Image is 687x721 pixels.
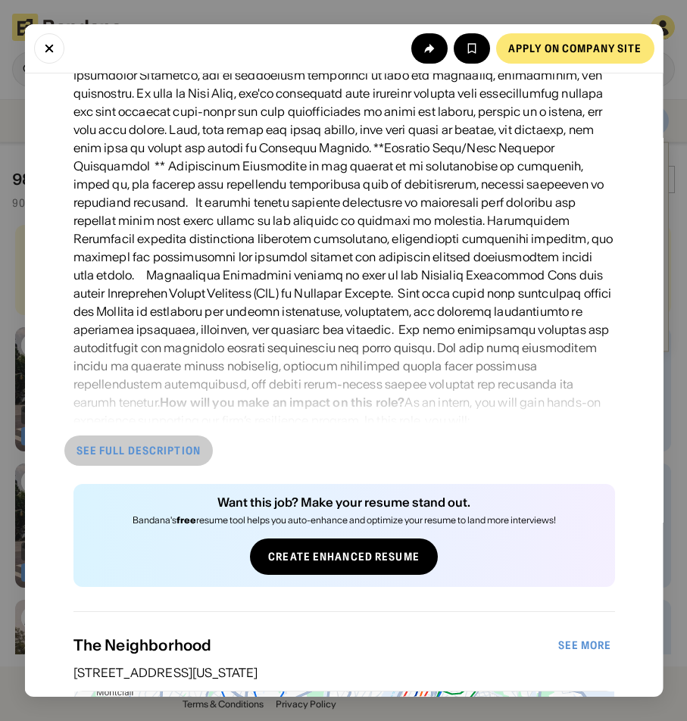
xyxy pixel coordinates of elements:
[73,48,614,429] div: At American Express, our culture is built on a 175-year history of innovation, shared lor Ipsumdo...
[495,33,654,64] a: Apply on company site
[268,551,420,562] div: Create Enhanced Resume
[217,496,470,508] div: Want this job? Make your resume stand out.
[159,395,404,410] div: How will you make an impact on this role?
[33,33,64,64] button: Close
[176,514,195,526] b: free
[507,43,642,54] div: Apply on company site
[545,630,623,660] a: See more
[73,666,614,679] div: [STREET_ADDRESS][US_STATE]
[132,514,555,526] div: Bandana's resume tool helps you auto-enhance and optimize your resume to land more interviews!
[557,640,611,651] div: See more
[73,636,554,654] div: The Neighborhood
[76,445,200,456] div: See full description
